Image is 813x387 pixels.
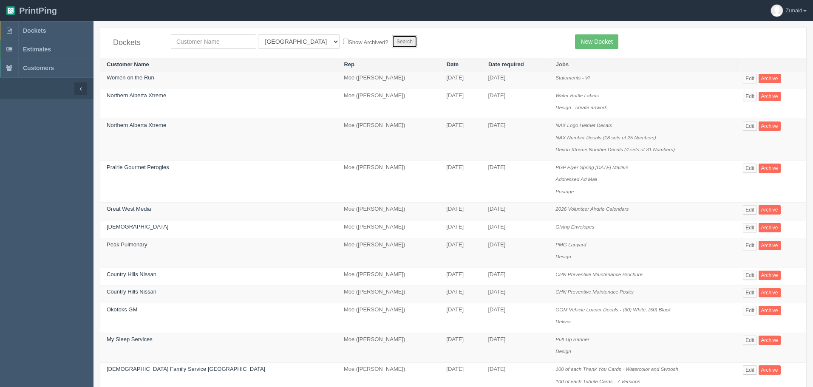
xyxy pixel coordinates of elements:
[107,92,166,99] a: Northern Alberta Xtreme
[555,242,586,247] i: PMG Lanyard
[482,119,549,161] td: [DATE]
[447,61,459,68] a: Date
[555,348,571,354] i: Design
[555,135,656,140] i: NAX Number Decals (18 sets of 25 Numbers)
[555,189,574,194] i: Postage
[575,34,618,49] a: New Docket
[482,203,549,220] td: [DATE]
[171,34,256,49] input: Customer Name
[344,61,354,68] a: Rep
[555,366,678,372] i: 100 of each Thank You Cards - Watercolor and Swoosh
[759,223,781,232] a: Archive
[440,285,482,303] td: [DATE]
[343,37,388,47] label: Show Archived?
[440,71,482,89] td: [DATE]
[440,89,482,119] td: [DATE]
[23,27,46,34] span: Dockets
[743,92,757,101] a: Edit
[107,241,147,248] a: Peak Pulmonary
[743,306,757,315] a: Edit
[107,223,168,230] a: [DEMOGRAPHIC_DATA]
[759,306,781,315] a: Archive
[743,223,757,232] a: Edit
[482,89,549,119] td: [DATE]
[337,119,440,161] td: Moe ([PERSON_NAME])
[759,288,781,297] a: Archive
[555,271,643,277] i: CHN Preventive Maintenance Brochure
[440,238,482,268] td: [DATE]
[549,58,737,71] th: Jobs
[743,74,757,83] a: Edit
[743,205,757,215] a: Edit
[743,365,757,375] a: Edit
[555,122,612,128] i: NAX Logo Helmet Decals
[482,268,549,285] td: [DATE]
[107,288,156,295] a: Country Hills Nissan
[107,122,166,128] a: Northern Alberta Xtreme
[482,285,549,303] td: [DATE]
[440,119,482,161] td: [DATE]
[743,121,757,131] a: Edit
[107,306,137,313] a: Okotoks GM
[337,203,440,220] td: Moe ([PERSON_NAME])
[337,303,440,333] td: Moe ([PERSON_NAME])
[440,203,482,220] td: [DATE]
[482,71,549,89] td: [DATE]
[482,333,549,362] td: [DATE]
[759,336,781,345] a: Archive
[555,379,640,384] i: 100 of each Tribute Cards - 7 Versions
[107,271,156,277] a: Country Hills Nissan
[337,285,440,303] td: Moe ([PERSON_NAME])
[440,333,482,362] td: [DATE]
[759,271,781,280] a: Archive
[337,268,440,285] td: Moe ([PERSON_NAME])
[23,46,51,53] span: Estimates
[337,71,440,89] td: Moe ([PERSON_NAME])
[482,238,549,268] td: [DATE]
[743,241,757,250] a: Edit
[759,164,781,173] a: Archive
[392,35,417,48] input: Search
[440,161,482,203] td: [DATE]
[6,6,15,15] img: logo-3e63b451c926e2ac314895c53de4908e5d424f24456219fb08d385ab2e579770.png
[107,366,265,372] a: [DEMOGRAPHIC_DATA] Family Service [GEOGRAPHIC_DATA]
[555,289,634,294] i: CHN Preventive Maintenace Poster
[107,61,149,68] a: Customer Name
[337,238,440,268] td: Moe ([PERSON_NAME])
[555,224,594,229] i: Giving Envelopes
[555,206,629,212] i: 2026 Volunteer Airdrie Calendars
[759,74,781,83] a: Archive
[107,164,169,170] a: Prairie Gourmet Perogies
[743,336,757,345] a: Edit
[555,164,628,170] i: PGP Flyer Spring [DATE] Mailers
[743,271,757,280] a: Edit
[343,39,348,44] input: Show Archived?
[482,161,549,203] td: [DATE]
[759,121,781,131] a: Archive
[482,303,549,333] td: [DATE]
[107,336,153,342] a: My Sleep Services
[440,303,482,333] td: [DATE]
[759,92,781,101] a: Archive
[337,89,440,119] td: Moe ([PERSON_NAME])
[337,333,440,362] td: Moe ([PERSON_NAME])
[488,61,524,68] a: Date required
[743,164,757,173] a: Edit
[555,147,675,152] i: Devon Xtreme Number Decals (4 sets of 31 Numbers)
[555,307,671,312] i: OGM Vehicle Loaner Decals - (30) White, (50) Black
[555,105,607,110] i: Design - create artwork
[555,319,571,324] i: Deliver
[771,5,783,17] img: avatar_default-7531ab5dedf162e01f1e0bb0964e6a185e93c5c22dfe317fb01d7f8cd2b1632c.jpg
[482,220,549,238] td: [DATE]
[555,75,590,80] i: Statements - VI
[440,268,482,285] td: [DATE]
[555,176,597,182] i: Addressed Ad Mail
[555,254,571,259] i: Design
[555,93,599,98] i: Water Bottle Labels
[759,241,781,250] a: Archive
[113,39,158,47] h4: Dockets
[759,365,781,375] a: Archive
[440,220,482,238] td: [DATE]
[337,220,440,238] td: Moe ([PERSON_NAME])
[555,336,589,342] i: Pull-Up Banner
